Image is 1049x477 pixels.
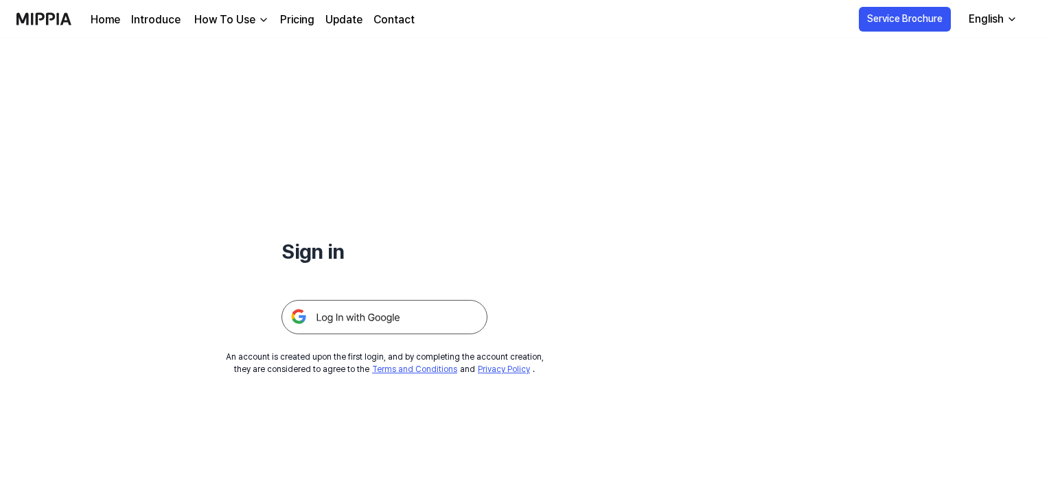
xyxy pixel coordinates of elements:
a: Update [325,12,362,28]
button: Service Brochure [859,7,951,32]
img: 구글 로그인 버튼 [281,300,487,334]
div: How To Use [192,12,258,28]
img: down [258,14,269,25]
button: English [958,5,1026,33]
div: An account is created upon the first login, and by completing the account creation, they are cons... [226,351,544,375]
a: Pricing [280,12,314,28]
button: How To Use [192,12,269,28]
a: Introduce [131,12,181,28]
div: English [966,11,1006,27]
a: Contact [373,12,415,28]
a: Terms and Conditions [372,364,457,374]
a: Home [91,12,120,28]
a: Privacy Policy [478,364,530,374]
h1: Sign in [281,236,487,267]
